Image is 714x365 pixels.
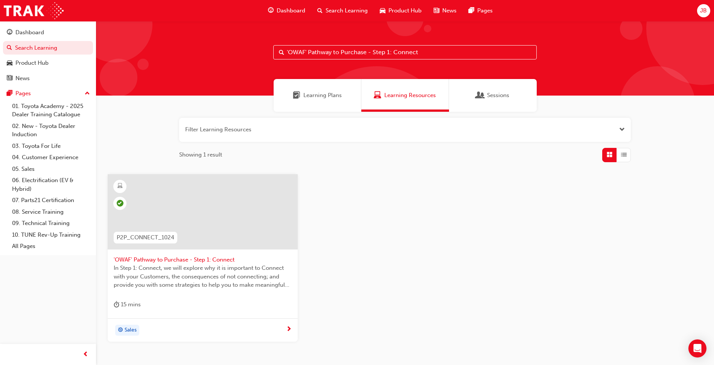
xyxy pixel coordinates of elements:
span: search-icon [7,45,12,52]
a: 09. Technical Training [9,217,93,229]
span: guage-icon [268,6,274,15]
a: All Pages [9,240,93,252]
a: 01. Toyota Academy - 2025 Dealer Training Catalogue [9,100,93,120]
span: guage-icon [7,29,12,36]
span: In Step 1: Connect, we will explore why it is important to Connect with your Customers, the conse... [114,264,292,289]
span: learningRecordVerb_PASS-icon [117,200,123,207]
a: 08. Service Training [9,206,93,218]
span: next-icon [286,326,292,333]
span: search-icon [317,6,323,15]
span: learningResourceType_ELEARNING-icon [117,181,123,191]
div: Product Hub [15,59,49,67]
div: 15 mins [114,300,141,309]
span: pages-icon [7,90,12,97]
span: prev-icon [83,350,88,359]
span: 'OWAF' Pathway to Purchase - Step 1: Connect [114,255,292,264]
span: Grid [607,151,612,159]
a: Product Hub [3,56,93,70]
a: 05. Sales [9,163,93,175]
a: News [3,71,93,85]
span: JB [700,6,707,15]
a: 04. Customer Experience [9,152,93,163]
a: pages-iconPages [463,3,499,18]
span: car-icon [380,6,385,15]
span: duration-icon [114,300,119,309]
span: Dashboard [277,6,305,15]
a: Search Learning [3,41,93,55]
input: Search... [273,45,537,59]
span: Search Learning [326,6,368,15]
a: 02. New - Toyota Dealer Induction [9,120,93,140]
button: Pages [3,87,93,100]
a: search-iconSearch Learning [311,3,374,18]
span: Learning Plans [293,91,300,100]
span: News [442,6,457,15]
span: List [621,151,627,159]
span: Learning Plans [303,91,342,100]
a: 07. Parts21 Certification [9,195,93,206]
div: Pages [15,89,31,98]
a: guage-iconDashboard [262,3,311,18]
span: Pages [477,6,493,15]
a: 10. TUNE Rev-Up Training [9,229,93,241]
a: SessionsSessions [449,79,537,112]
a: Dashboard [3,26,93,40]
span: Product Hub [388,6,422,15]
span: up-icon [85,89,90,99]
span: car-icon [7,60,12,67]
div: News [15,74,30,83]
a: Learning ResourcesLearning Resources [361,79,449,112]
a: car-iconProduct Hub [374,3,428,18]
span: target-icon [118,325,123,335]
img: Trak [4,2,64,19]
span: pages-icon [469,6,474,15]
a: 03. Toyota For Life [9,140,93,152]
span: P2P_CONNECT_1024 [117,233,174,242]
span: Sessions [477,91,484,100]
span: Showing 1 result [179,151,222,159]
span: Search [279,48,284,57]
span: Sessions [487,91,509,100]
a: 06. Electrification (EV & Hybrid) [9,175,93,195]
button: DashboardSearch LearningProduct HubNews [3,24,93,87]
span: Learning Resources [384,91,436,100]
div: Open Intercom Messenger [688,339,706,357]
a: Learning PlansLearning Plans [274,79,361,112]
span: Learning Resources [374,91,381,100]
a: P2P_CONNECT_1024'OWAF' Pathway to Purchase - Step 1: ConnectIn Step 1: Connect, we will explore w... [108,174,298,342]
button: Open the filter [619,125,625,134]
a: news-iconNews [428,3,463,18]
span: Sales [125,326,137,335]
div: Dashboard [15,28,44,37]
button: JB [697,4,710,17]
span: news-icon [434,6,439,15]
span: news-icon [7,75,12,82]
